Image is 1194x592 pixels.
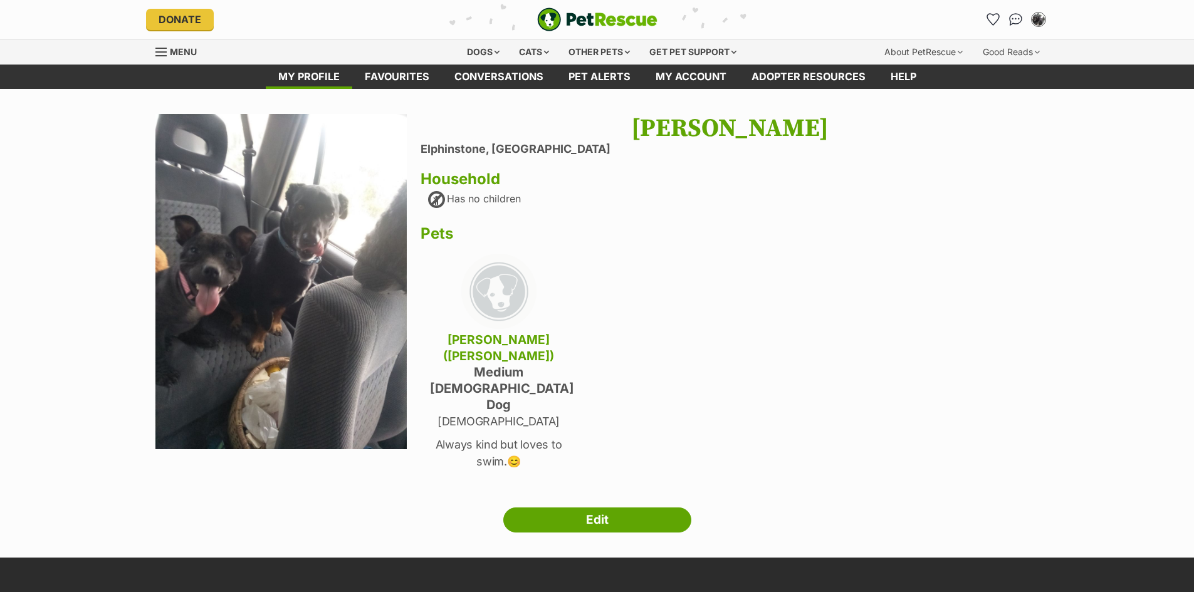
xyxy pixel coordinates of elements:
a: Adopter resources [739,65,878,89]
a: Menu [155,39,206,62]
a: Favourites [352,65,442,89]
p: Always kind but loves to swim.😊 [430,436,568,470]
a: Pet alerts [556,65,643,89]
a: Conversations [1006,9,1026,29]
div: Other pets [560,39,639,65]
h3: Household [421,170,1039,188]
img: Kate Stockwell profile pic [1032,13,1045,26]
h1: [PERSON_NAME] [421,114,1039,143]
img: large_default-f37c3b2ddc539b7721ffdbd4c88987add89f2ef0fd77a71d0d44a6cf3104916e.png [461,254,537,329]
span: Menu [170,46,197,57]
img: logo-e224e6f780fb5917bec1dbf3a21bbac754714ae5b6737aabdf751b685950b380.svg [537,8,657,31]
a: Edit [503,507,691,532]
a: PetRescue [537,8,657,31]
p: [DEMOGRAPHIC_DATA] [430,413,568,430]
a: My profile [266,65,352,89]
ul: Account quick links [983,9,1049,29]
div: Good Reads [974,39,1049,65]
h4: medium [DEMOGRAPHIC_DATA] Dog [430,364,568,413]
h4: [PERSON_NAME]([PERSON_NAME]) [430,331,568,364]
div: Has no children [427,190,521,210]
div: About PetRescue [876,39,971,65]
div: Cats [510,39,558,65]
a: Donate [146,9,214,30]
img: iftwcm7mklffurncywxp.jpg [155,114,407,450]
h3: Pets [421,225,1039,242]
a: Favourites [983,9,1003,29]
img: chat-41dd97257d64d25036548639549fe6c8038ab92f7586957e7f3b1b290dea8141.svg [1009,13,1022,26]
li: Elphinstone, [GEOGRAPHIC_DATA] [421,143,1039,156]
div: Dogs [458,39,508,65]
div: Get pet support [641,39,745,65]
a: conversations [442,65,556,89]
a: Help [878,65,929,89]
a: My account [643,65,739,89]
button: My account [1029,9,1049,29]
